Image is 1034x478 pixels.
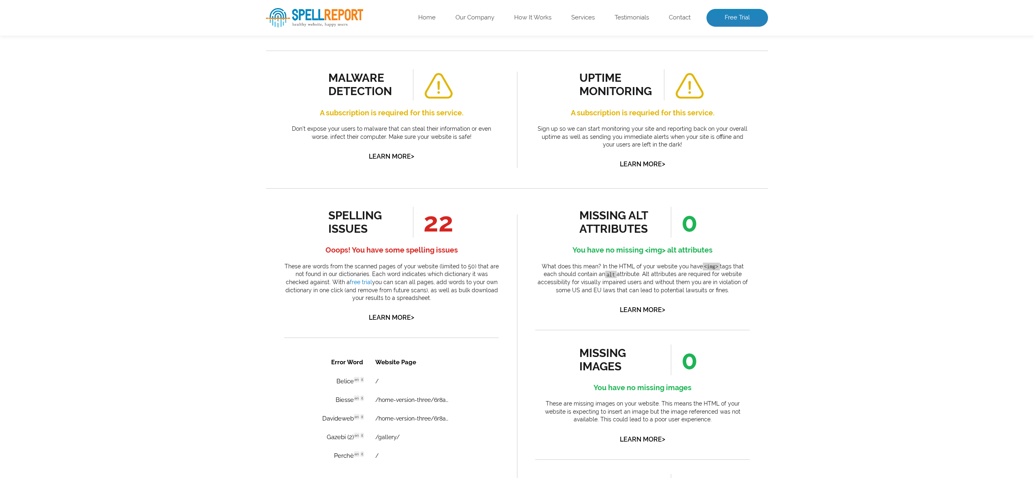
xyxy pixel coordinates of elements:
a: Contact [669,14,691,22]
div: missing alt attributes [579,209,653,236]
div: missing images [579,346,653,373]
th: Website Page [85,1,194,19]
p: These are words from the scanned pages of your website (limited to 50) that are not found in our ... [284,263,499,302]
span: > [411,151,414,162]
h4: A subscription is required for this service. [284,106,499,119]
span: > [662,158,665,170]
h4: Ooops! You have some spelling issues [284,244,499,257]
a: /home-version-three/6r8a8538/ [91,45,166,51]
span: 0 [671,344,698,375]
span: en [70,43,75,49]
img: SpellReport [266,8,363,28]
span: en [70,81,75,86]
span: 22 [413,207,453,238]
p: These are missing images on your website. This means the HTML of your website is expecting to ins... [535,400,750,424]
a: 1 [91,229,99,238]
div: uptime monitoring [579,71,653,98]
td: Biesse [21,39,85,57]
span: it [76,25,80,30]
span: 0 [671,207,698,238]
span: en [70,25,75,30]
a: Learn More> [620,436,665,443]
a: Our Company [455,14,494,22]
span: > [662,433,665,445]
td: Davideweb [21,57,85,75]
img: alert [674,73,704,99]
div: spelling issues [328,209,402,236]
a: Learn More> [620,306,665,314]
span: > [662,304,665,315]
h4: A subscription is requried for this service. [535,106,750,119]
code: alt [605,271,617,278]
a: /home-version-three/6r8a8447/ [91,63,166,70]
td: Belice [21,20,85,38]
a: / [91,26,94,32]
a: 3 [115,230,122,238]
a: Next [127,230,144,238]
a: Learn More> [369,153,414,160]
span: > [411,312,414,323]
td: Perchè [21,95,85,113]
span: it [76,43,80,49]
h4: You have no missing images [535,381,750,394]
p: What does this mean? In the HTML of your website you have tags that each should contain an attrib... [535,263,750,294]
code: <img> [703,263,720,270]
a: Free Trial [706,9,768,27]
span: it [76,99,80,105]
a: Home [418,14,436,22]
a: 2 [104,230,111,238]
h4: You have no missing <img> alt attributes [535,244,750,257]
a: /gallery/ [91,82,115,88]
a: free trial [350,279,372,285]
a: Learn More> [620,160,665,168]
span: it [76,62,80,68]
a: Learn More> [369,314,414,321]
a: How It Works [514,14,551,22]
span: en [70,99,75,105]
a: / [91,100,94,107]
img: alert [423,73,453,99]
span: it [76,81,80,86]
div: malware detection [328,71,402,98]
td: Gazebi (2) [21,76,85,94]
th: Error Word [21,1,85,19]
p: Sign up so we can start monitoring your site and reporting back on your overall uptime as well as... [535,125,750,149]
span: en [70,62,75,68]
a: Services [571,14,595,22]
a: Testimonials [615,14,649,22]
p: Don’t expose your users to malware that can steal their information or even worse, infect their c... [284,125,499,141]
